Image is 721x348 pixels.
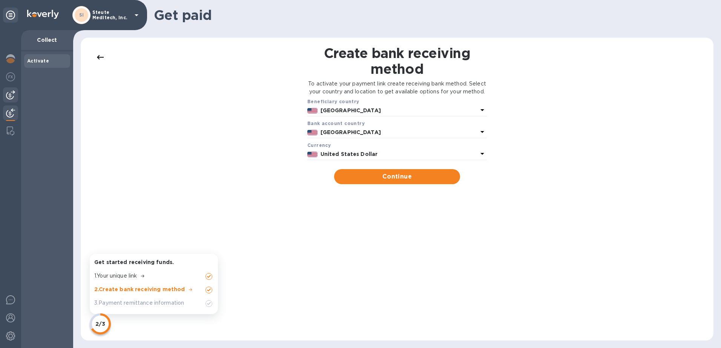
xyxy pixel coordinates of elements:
img: USD [307,152,318,157]
img: Logo [27,10,59,19]
b: Beneficiary country [307,99,359,104]
p: To activate your payment link create receiving bank method. Select your country and location to g... [308,80,487,96]
h1: Get paid [154,7,709,23]
b: Activate [27,58,49,64]
button: Continue [334,169,460,184]
img: Foreign exchange [6,72,15,81]
h1: Create bank receiving method [308,45,487,77]
img: US [307,108,318,113]
b: United States Dollar [321,151,378,157]
img: Unchecked [204,299,213,308]
b: Bank account cоuntry [307,121,365,126]
p: 3 . Payment remittance information [94,299,184,307]
p: Steute Meditech, Inc. [92,10,130,20]
img: Unchecked [204,272,213,281]
p: Get started receiving funds. [94,258,213,266]
b: [GEOGRAPHIC_DATA] [321,129,381,135]
p: Collect [27,36,67,44]
div: Unpin categories [3,8,18,23]
span: Continue [340,172,454,181]
img: Unchecked [204,285,213,295]
p: 2/3 [95,320,105,328]
p: 2 . Create bank receiving method [94,285,185,293]
b: [GEOGRAPHIC_DATA] [321,107,381,113]
b: SI [79,12,84,18]
b: Currency [307,142,331,148]
img: US [307,130,318,135]
p: 1 . Your unique link [94,272,137,280]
